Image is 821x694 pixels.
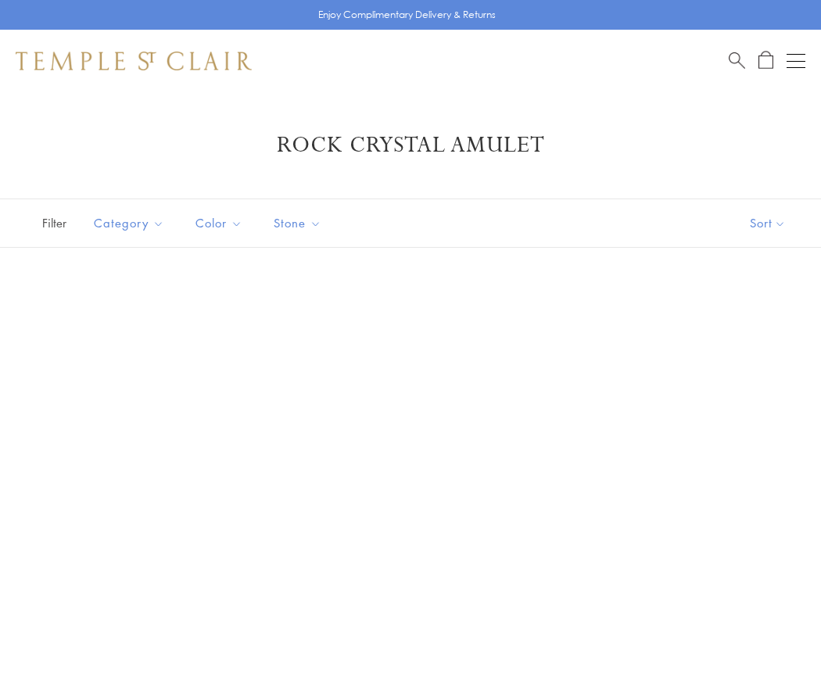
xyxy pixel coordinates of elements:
[758,51,773,70] a: Open Shopping Bag
[787,52,805,70] button: Open navigation
[16,52,252,70] img: Temple St. Clair
[262,206,333,241] button: Stone
[266,213,333,233] span: Stone
[715,199,821,247] button: Show sort by
[729,51,745,70] a: Search
[184,206,254,241] button: Color
[318,7,496,23] p: Enjoy Complimentary Delivery & Returns
[86,213,176,233] span: Category
[82,206,176,241] button: Category
[188,213,254,233] span: Color
[39,131,782,159] h1: Rock Crystal Amulet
